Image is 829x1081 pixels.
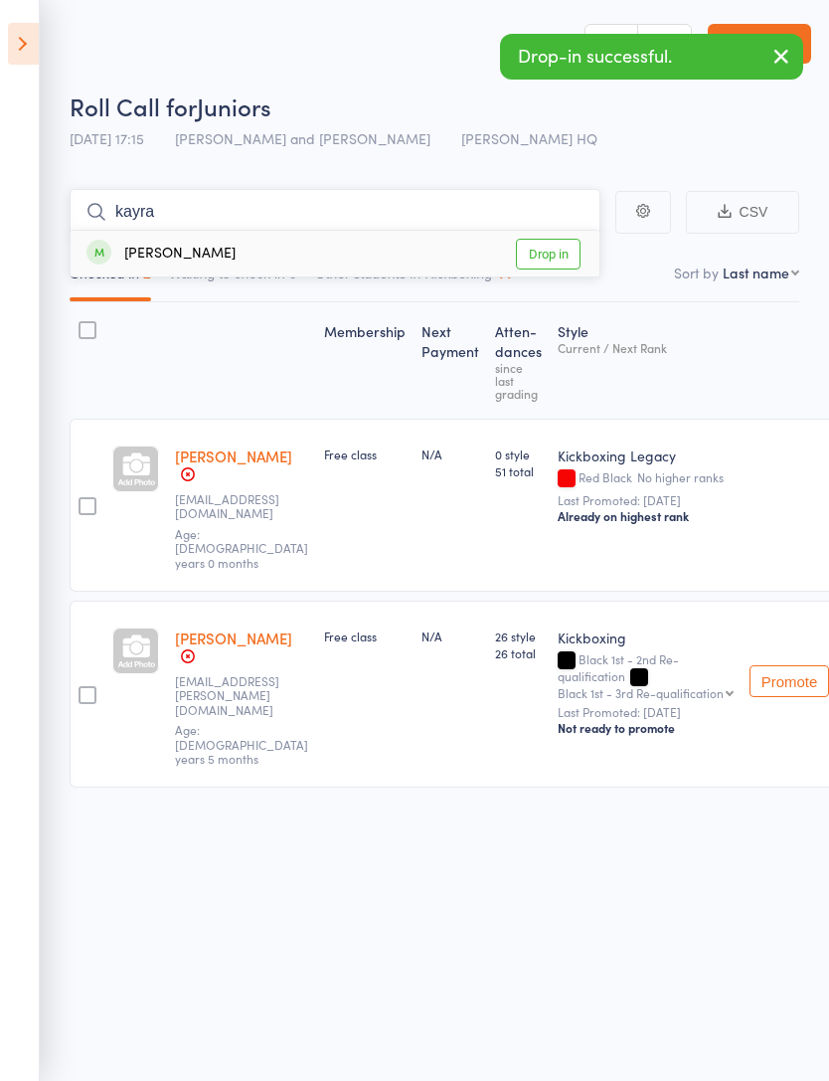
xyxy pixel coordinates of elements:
[558,652,734,699] div: Black 1st - 2nd Re-qualification
[558,720,734,736] div: Not ready to promote
[558,686,724,699] div: Black 1st - 3rd Re-qualification
[315,256,512,301] button: Other students in Kickboxing44
[461,128,597,148] span: [PERSON_NAME] HQ
[558,470,734,487] div: Red Black
[558,628,734,647] div: Kickboxing
[316,311,414,410] div: Membership
[495,644,542,661] span: 26 total
[637,468,724,485] span: No higher ranks
[558,446,734,465] div: Kickboxing Legacy
[70,90,197,122] span: Roll Call for
[558,705,734,719] small: Last Promoted: [DATE]
[175,525,308,571] span: Age: [DEMOGRAPHIC_DATA] years 0 months
[500,34,803,80] div: Drop-in successful.
[686,191,799,234] button: CSV
[495,446,542,462] span: 0 style
[175,721,308,767] span: Age: [DEMOGRAPHIC_DATA] years 5 months
[324,628,377,644] span: Free class
[558,493,734,507] small: Last Promoted: [DATE]
[421,628,479,644] div: N/A
[414,311,487,410] div: Next Payment
[421,446,479,462] div: N/A
[550,311,742,410] div: Style
[495,628,542,644] span: 26 style
[495,462,542,479] span: 51 total
[558,341,734,354] div: Current / Next Rank
[487,311,550,410] div: Atten­dances
[175,674,304,717] small: nick.peart@yahoo.co.uk
[495,361,542,400] div: since last grading
[197,90,271,122] span: Juniors
[70,256,151,301] button: Checked in2
[70,189,600,235] input: Search by name
[175,128,430,148] span: [PERSON_NAME] and [PERSON_NAME]
[175,446,292,466] a: [PERSON_NAME]
[324,446,377,462] span: Free class
[175,492,304,521] small: Ryanmurrayfulford@gmail.com
[558,508,734,524] div: Already on highest rank
[70,128,144,148] span: [DATE] 17:15
[674,263,719,282] label: Sort by
[86,243,236,266] div: [PERSON_NAME]
[723,263,789,282] div: Last name
[516,239,580,270] a: Drop in
[708,24,811,64] a: Exit roll call
[749,665,829,697] button: Promote
[175,628,292,648] a: [PERSON_NAME]
[169,256,297,301] button: Waiting to check in0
